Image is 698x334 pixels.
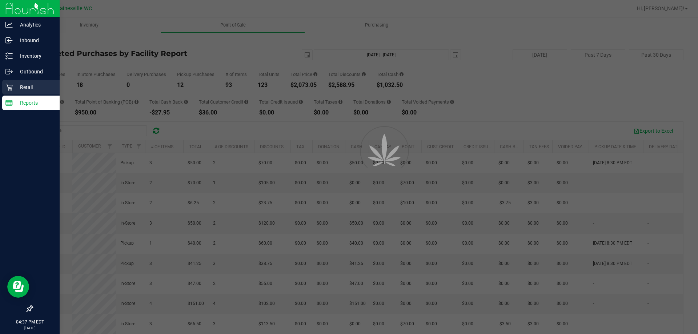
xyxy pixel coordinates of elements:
[13,20,56,29] p: Analytics
[3,319,56,325] p: 04:37 PM EDT
[13,98,56,107] p: Reports
[7,276,29,298] iframe: Resource center
[5,52,13,60] inline-svg: Inventory
[5,68,13,75] inline-svg: Outbound
[5,84,13,91] inline-svg: Retail
[13,36,56,45] p: Inbound
[3,325,56,331] p: [DATE]
[5,21,13,28] inline-svg: Analytics
[5,37,13,44] inline-svg: Inbound
[5,99,13,106] inline-svg: Reports
[13,83,56,92] p: Retail
[13,52,56,60] p: Inventory
[13,67,56,76] p: Outbound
